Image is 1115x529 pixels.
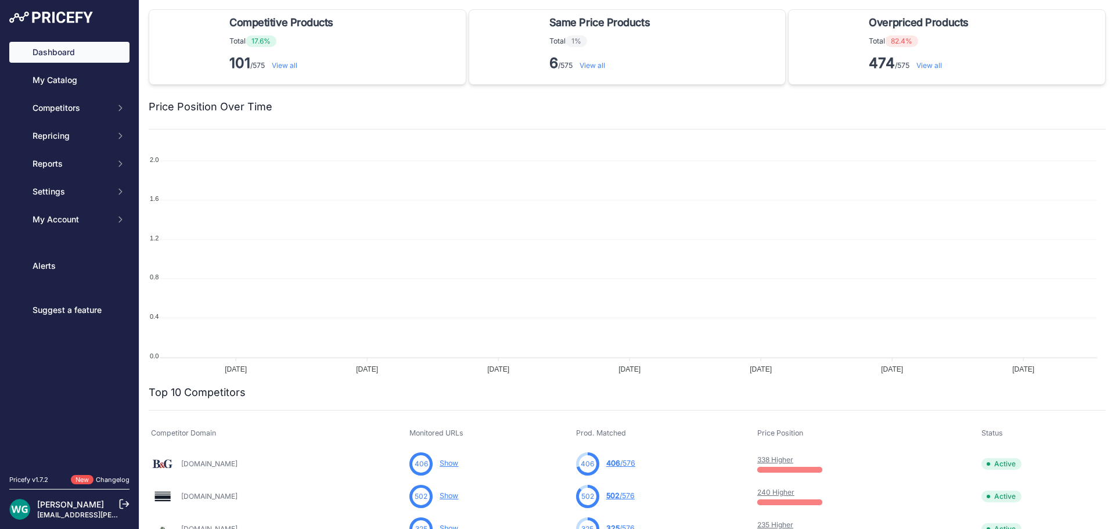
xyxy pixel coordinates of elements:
[981,491,1022,502] span: Active
[9,125,130,146] button: Repricing
[881,365,903,373] tspan: [DATE]
[356,365,378,373] tspan: [DATE]
[581,459,594,469] span: 406
[96,476,130,484] a: Changelog
[415,491,427,502] span: 502
[750,365,772,373] tspan: [DATE]
[981,458,1022,470] span: Active
[150,195,159,202] tspan: 1.6
[33,102,109,114] span: Competitors
[150,352,159,359] tspan: 0.0
[33,186,109,197] span: Settings
[566,35,587,47] span: 1%
[757,520,793,529] a: 235 Higher
[549,54,654,73] p: /575
[549,15,650,31] span: Same Price Products
[440,491,458,500] a: Show
[9,42,130,461] nav: Sidebar
[9,12,93,23] img: Pricefy Logo
[415,459,428,469] span: 406
[151,429,216,437] span: Competitor Domain
[33,214,109,225] span: My Account
[981,429,1003,437] span: Status
[71,475,93,485] span: New
[409,429,463,437] span: Monitored URLs
[9,181,130,202] button: Settings
[757,455,793,464] a: 338 Higher
[37,510,216,519] a: [EMAIL_ADDRESS][PERSON_NAME][DOMAIN_NAME]
[181,459,238,468] a: [DOMAIN_NAME]
[33,130,109,142] span: Repricing
[229,54,338,73] p: /575
[9,153,130,174] button: Reports
[1012,365,1034,373] tspan: [DATE]
[229,35,338,47] p: Total
[869,35,973,47] p: Total
[580,61,605,70] a: View all
[606,459,635,467] a: 406/576
[869,54,973,73] p: /575
[9,42,130,63] a: Dashboard
[618,365,641,373] tspan: [DATE]
[757,488,794,496] a: 240 Higher
[440,459,458,467] a: Show
[181,492,238,501] a: [DOMAIN_NAME]
[272,61,297,70] a: View all
[150,156,159,163] tspan: 2.0
[150,235,159,242] tspan: 1.2
[9,209,130,230] button: My Account
[487,365,509,373] tspan: [DATE]
[549,55,558,71] strong: 6
[229,55,250,71] strong: 101
[606,491,635,500] a: 502/576
[576,429,626,437] span: Prod. Matched
[9,70,130,91] a: My Catalog
[885,35,918,47] span: 82.4%
[606,491,620,500] span: 502
[869,55,895,71] strong: 474
[581,491,594,502] span: 502
[246,35,276,47] span: 17.6%
[150,274,159,280] tspan: 0.8
[150,313,159,320] tspan: 0.4
[9,475,48,485] div: Pricefy v1.7.2
[9,255,130,276] a: Alerts
[757,429,803,437] span: Price Position
[606,459,620,467] span: 406
[916,61,942,70] a: View all
[9,98,130,118] button: Competitors
[869,15,968,31] span: Overpriced Products
[229,15,333,31] span: Competitive Products
[33,158,109,170] span: Reports
[9,300,130,321] a: Suggest a feature
[149,384,246,401] h2: Top 10 Competitors
[37,499,104,509] a: [PERSON_NAME]
[225,365,247,373] tspan: [DATE]
[149,99,272,115] h2: Price Position Over Time
[549,35,654,47] p: Total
